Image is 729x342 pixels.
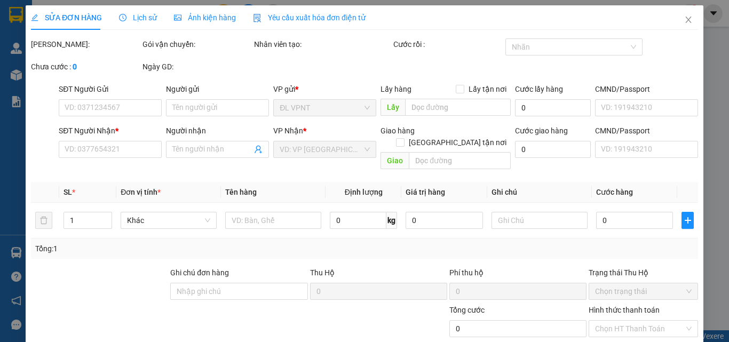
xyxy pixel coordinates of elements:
span: Đơn vị tính [121,188,161,196]
span: Yêu cầu xuất hóa đơn điện tử [253,13,366,22]
span: Lấy hàng [381,85,411,93]
div: Phí thu hộ [449,267,587,283]
span: clock-circle [119,14,126,21]
span: Khác [127,212,210,228]
label: Hình thức thanh toán [589,306,660,314]
div: Gói vận chuyển: [142,38,252,50]
div: Trạng thái Thu Hộ [589,267,698,279]
span: Lấy tận nơi [464,83,510,95]
div: Chưa cước : [31,61,140,73]
span: plus [682,216,693,225]
button: plus [682,212,694,229]
label: Ghi chú đơn hàng [170,268,229,277]
img: icon [253,14,262,22]
span: Định lượng [344,188,382,196]
button: Close [673,5,703,35]
span: picture [174,14,181,21]
label: Cước giao hàng [514,126,567,135]
div: VP gửi [273,83,376,95]
span: Cước hàng [596,188,633,196]
div: Nhân viên tạo: [254,38,391,50]
input: Cước giao hàng [514,141,591,158]
label: Cước lấy hàng [514,85,562,93]
div: Tổng: 1 [35,243,282,254]
th: Ghi chú [487,182,592,203]
div: SĐT Người Gửi [59,83,162,95]
div: Cước rồi : [393,38,503,50]
span: edit [31,14,38,21]
span: Tổng cước [449,306,485,314]
input: Cước lấy hàng [514,99,591,116]
div: Người nhận [166,125,269,137]
span: Tên hàng [225,188,257,196]
div: Ngày GD: [142,61,252,73]
span: Thu Hộ [310,268,334,277]
span: kg [386,212,397,229]
span: Giá trị hàng [406,188,445,196]
button: delete [35,212,52,229]
span: user-add [254,145,263,154]
span: SỬA ĐƠN HÀNG [31,13,102,22]
input: Ghi Chú [492,212,588,229]
span: ĐL VPNT [280,100,370,116]
input: Ghi chú đơn hàng [170,283,307,300]
input: Dọc đường [409,152,510,169]
input: Dọc đường [405,99,510,116]
span: Lịch sử [119,13,157,22]
div: SĐT Người Nhận [59,125,162,137]
span: Giao hàng [381,126,415,135]
span: Giao [381,152,409,169]
span: VP Nhận [273,126,303,135]
span: close [684,15,693,24]
span: Lấy [381,99,405,116]
b: 0 [73,62,77,71]
div: CMND/Passport [595,125,698,137]
span: [GEOGRAPHIC_DATA] tận nơi [404,137,510,148]
div: Người gửi [166,83,269,95]
input: VD: Bàn, Ghế [225,212,321,229]
span: SL [64,188,72,196]
div: [PERSON_NAME]: [31,38,140,50]
span: Chọn trạng thái [595,283,692,299]
span: Ảnh kiện hàng [174,13,236,22]
div: CMND/Passport [595,83,698,95]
